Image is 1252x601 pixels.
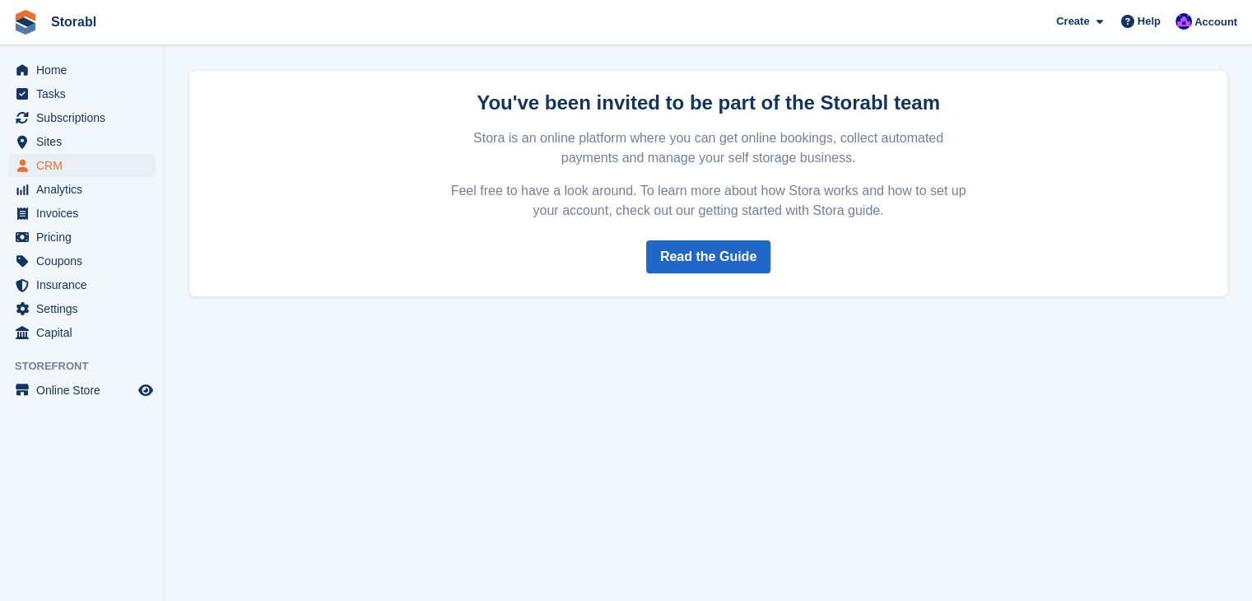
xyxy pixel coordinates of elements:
[36,106,135,129] span: Subscriptions
[1175,13,1192,30] img: Bailey Hunt
[8,178,156,201] a: menu
[8,106,156,129] a: menu
[646,240,770,273] a: Read the Guide
[1056,13,1089,30] span: Create
[8,249,156,273] a: menu
[449,128,969,168] p: Stora is an online platform where you can get online bookings, collect automated payments and man...
[8,58,156,82] a: menu
[36,226,135,249] span: Pricing
[8,321,156,344] a: menu
[36,154,135,177] span: CRM
[36,178,135,201] span: Analytics
[36,130,135,153] span: Sites
[8,297,156,320] a: menu
[136,380,156,400] a: Preview store
[1194,14,1237,30] span: Account
[8,226,156,249] a: menu
[36,202,135,225] span: Invoices
[1138,13,1161,30] span: Help
[36,249,135,273] span: Coupons
[8,154,156,177] a: menu
[8,82,156,105] a: menu
[36,379,135,402] span: Online Store
[8,379,156,402] a: menu
[8,202,156,225] a: menu
[8,130,156,153] a: menu
[36,321,135,344] span: Capital
[477,91,940,114] strong: You've been invited to be part of the Storabl team
[36,297,135,320] span: Settings
[8,273,156,296] a: menu
[36,273,135,296] span: Insurance
[13,10,38,35] img: stora-icon-8386f47178a22dfd0bd8f6a31ec36ba5ce8667c1dd55bd0f319d3a0aa187defe.svg
[44,8,103,35] a: Storabl
[36,82,135,105] span: Tasks
[15,358,164,375] span: Storefront
[36,58,135,82] span: Home
[449,181,969,221] p: Feel free to have a look around. To learn more about how Stora works and how to set up your accou...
